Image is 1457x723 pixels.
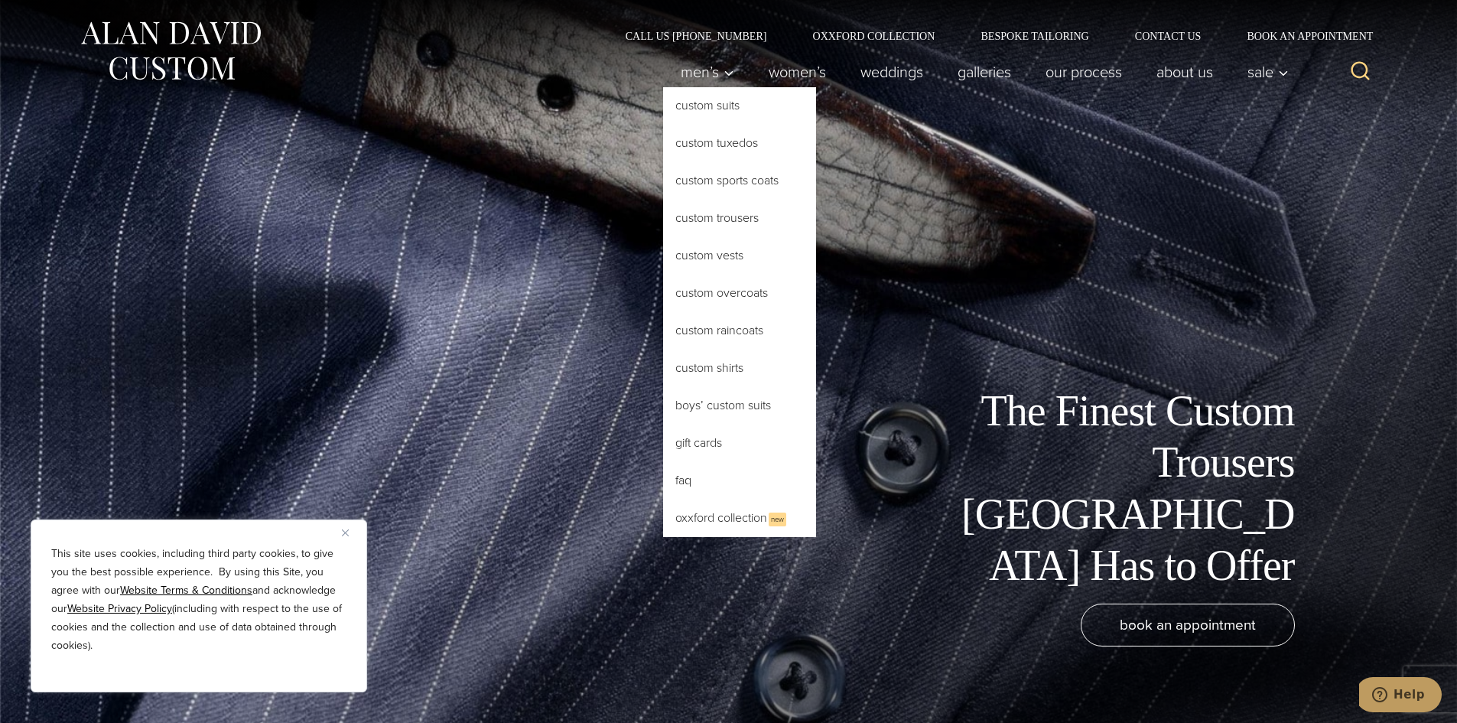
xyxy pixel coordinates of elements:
a: book an appointment [1081,604,1295,646]
button: Men’s sub menu toggle [663,57,751,87]
a: Custom Suits [663,87,816,124]
a: About Us [1139,57,1230,87]
p: This site uses cookies, including third party cookies, to give you the best possible experience. ... [51,545,346,655]
a: FAQ [663,462,816,499]
a: Our Process [1028,57,1139,87]
img: Close [342,529,349,536]
a: Contact Us [1112,31,1224,41]
button: Sale sub menu toggle [1230,57,1296,87]
a: Boys’ Custom Suits [663,387,816,424]
a: Custom Trousers [663,200,816,236]
button: View Search Form [1342,54,1379,90]
a: Book an Appointment [1224,31,1378,41]
a: Custom Shirts [663,350,816,386]
a: Women’s [751,57,843,87]
img: Alan David Custom [79,17,262,85]
a: Bespoke Tailoring [958,31,1111,41]
a: Oxxford Collection [789,31,958,41]
a: Oxxford CollectionNew [663,500,816,537]
a: Custom Tuxedos [663,125,816,161]
a: Galleries [940,57,1028,87]
span: book an appointment [1120,614,1256,636]
a: Custom Overcoats [663,275,816,311]
button: Close [342,523,360,542]
nav: Secondary Navigation [603,31,1379,41]
a: Gift Cards [663,425,816,461]
a: Custom Vests [663,237,816,274]
a: weddings [843,57,940,87]
iframe: Opens a widget where you can chat to one of our agents [1359,677,1442,715]
h1: The Finest Custom Trousers [GEOGRAPHIC_DATA] Has to Offer [951,386,1295,591]
a: Custom Raincoats [663,312,816,349]
a: Website Privacy Policy [67,601,172,617]
a: Website Terms & Conditions [120,582,252,598]
nav: Primary Navigation [663,57,1296,87]
a: Custom Sports Coats [663,162,816,199]
span: New [769,513,786,526]
a: Call Us [PHONE_NUMBER] [603,31,790,41]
